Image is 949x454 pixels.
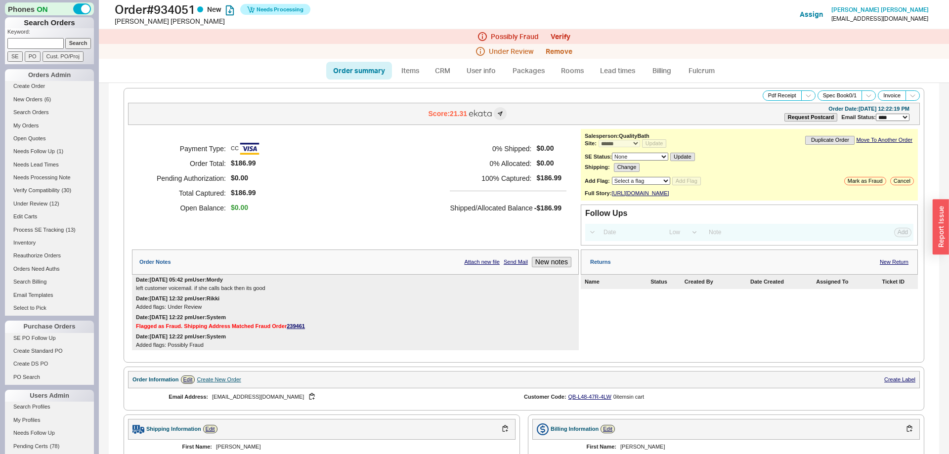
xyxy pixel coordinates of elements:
[5,264,94,274] a: Orders Need Auths
[613,394,644,400] div: 0 item s in cart
[144,394,208,400] div: Email Address:
[505,62,552,80] a: Packages
[25,51,41,62] input: PO
[831,15,928,22] div: [EMAIL_ADDRESS][DOMAIN_NAME]
[181,375,195,384] a: Edit
[800,9,823,19] button: Assign
[554,62,591,80] a: Rooms
[287,323,305,329] a: 239461
[57,148,63,154] span: ( 1 )
[5,277,94,287] a: Search Billing
[536,144,561,153] span: $0.00
[49,201,59,206] span: ( 12 )
[5,303,94,313] a: Select to Pick
[546,47,572,55] button: Remove
[590,259,611,265] div: Returns
[882,279,914,285] div: Ticket ID
[132,376,179,383] div: Order Information
[146,426,201,432] div: Shipping Information
[856,137,912,143] a: Move To Another Order
[534,204,561,212] span: -$186.99
[50,443,60,449] span: ( 78 )
[898,229,908,236] span: Add
[5,359,94,369] a: Create DS PO
[568,394,611,400] a: QB-L48-47R-4LW
[136,342,575,348] div: Added flags: Possibly Fraud
[620,444,910,450] div: [PERSON_NAME]
[326,62,392,80] a: Order summary
[5,185,94,196] a: Verify Compatibility(30)
[5,17,94,28] h1: Search Orders
[231,189,261,197] span: $186.99
[823,92,857,99] span: Spec Book 0 / 1
[231,204,248,212] span: $0.00
[585,190,611,197] div: Full Story:
[13,187,60,193] span: Verify Compatibility
[685,279,748,285] div: Created By
[645,62,679,80] a: Billing
[536,174,561,182] span: $186.99
[136,304,575,310] div: Added flags: Under Review
[139,259,171,265] div: Order Notes
[136,295,219,302] div: Date: [DATE] 12:32 pm User: Rikki
[136,277,223,283] div: Date: [DATE] 05:42 pm User: Mordy
[788,114,834,120] b: Request Postcard
[136,333,226,340] div: Date: [DATE] 12:22 pm User: System
[13,227,64,233] span: Process SE Tracking
[136,314,226,321] div: Date: [DATE] 12:22 pm User: System
[883,92,901,99] span: Invoice
[5,225,94,235] a: Process SE Tracking(13)
[805,136,855,144] button: Duplicate Order
[5,2,94,15] div: Phones
[203,425,217,433] a: Edit
[144,186,226,201] h5: Total Captured:
[5,238,94,248] a: Inventory
[5,415,94,425] a: My Profiles
[144,171,226,186] h5: Pending Authorization:
[136,323,305,329] strong: Flagged as Fraud. Shipping Address Matched Fraud Order
[5,172,94,183] a: Needs Processing Note
[816,279,880,285] div: Assigned To
[115,16,477,26] div: [PERSON_NAME] [PERSON_NAME]
[13,443,48,449] span: Pending Certs
[585,154,612,160] b: SE Status:
[681,62,722,80] a: Fulcrum
[585,133,649,139] b: Salesperson: QualityBath
[650,279,683,285] div: Status
[144,201,226,215] h5: Open Balance:
[5,133,94,144] a: Open Quotes
[878,90,906,101] button: Invoice
[66,227,76,233] span: ( 13 )
[459,62,503,80] a: User info
[62,187,72,193] span: ( 30 )
[585,209,627,218] div: Follow Ups
[5,160,94,170] a: Needs Lead Times
[890,177,914,185] button: Cancel
[5,402,94,412] a: Search Profiles
[13,148,55,154] span: Needs Follow Up
[43,51,84,62] input: Cust. PO/Proj
[536,159,561,167] span: $0.00
[670,153,694,161] button: Update
[504,259,528,265] a: Send Mail
[5,121,94,131] a: My Orders
[450,156,531,171] h5: 0 % Allocated:
[429,111,468,117] div: Score: 21.31
[13,201,47,206] span: Under Review
[257,2,303,16] span: Needs Processing
[542,444,616,450] div: First Name:
[212,392,508,402] div: [EMAIL_ADDRESS][DOMAIN_NAME]
[489,47,534,55] span: Under Review
[464,259,500,265] a: Attach new file
[144,156,226,171] h5: Order Total:
[5,290,94,300] a: Email Templates
[5,321,94,332] div: Purchase Orders
[784,113,838,122] button: Request Postcard
[5,81,94,91] a: Create Order
[5,441,94,452] a: Pending Certs(78)
[394,62,426,80] a: Items
[5,390,94,402] div: Users Admin
[240,4,310,15] button: Needs Processing
[216,444,506,450] div: [PERSON_NAME]
[37,4,48,14] span: ON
